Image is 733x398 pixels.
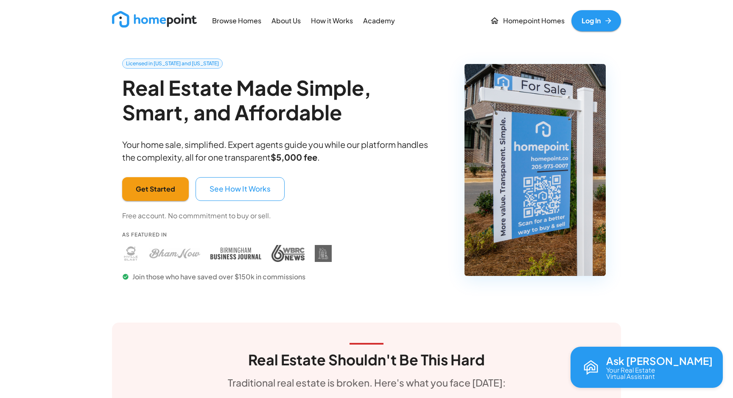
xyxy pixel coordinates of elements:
[581,357,601,378] img: Reva
[122,245,139,262] img: Huntsville Blast press coverage - Homepoint featured in Huntsville Blast
[112,11,197,28] img: new_logo_light.png
[122,58,223,69] a: Licensed in [US_STATE] and [US_STATE]
[248,351,485,368] h3: Real Estate Shouldn't Be This Hard
[209,11,265,30] a: Browse Homes
[360,11,398,30] a: Academy
[571,10,621,31] a: Log In
[149,245,200,262] img: Bham Now press coverage - Homepoint featured in Bham Now
[487,10,568,31] a: Homepoint Homes
[122,75,442,124] h2: Real Estate Made Simple, Smart, and Affordable
[196,177,285,201] button: See How It Works
[271,152,317,162] b: $5,000 fee
[212,16,261,26] p: Browse Homes
[228,375,506,391] h6: Traditional real estate is broken. Here's what you face [DATE]:
[123,60,222,67] span: Licensed in [US_STATE] and [US_STATE]
[606,355,713,366] p: Ask [PERSON_NAME]
[271,245,305,262] img: WBRC press coverage - Homepoint featured in WBRC
[363,16,395,26] p: Academy
[503,16,565,26] p: Homepoint Homes
[315,245,332,262] img: DIY Homebuyers Academy press coverage - Homepoint featured in DIY Homebuyers Academy
[606,367,655,379] p: Your Real Estate Virtual Assistant
[122,138,442,164] p: Your home sale, simplified. Expert agents guide you while our platform handles the complexity, al...
[464,64,606,276] img: Homepoint real estate for sale sign - Licensed brokerage in Alabama and Tennessee
[571,347,723,388] button: Open chat with Reva
[122,231,332,238] p: As Featured In
[122,177,189,201] button: Get Started
[308,11,356,30] a: How it Works
[271,16,301,26] p: About Us
[210,245,261,262] img: Birmingham Business Journal press coverage - Homepoint featured in Birmingham Business Journal
[268,11,304,30] a: About Us
[122,211,271,221] p: Free account. No commmitment to buy or sell.
[311,16,353,26] p: How it Works
[122,272,332,282] p: Join those who have saved over $150k in commissions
